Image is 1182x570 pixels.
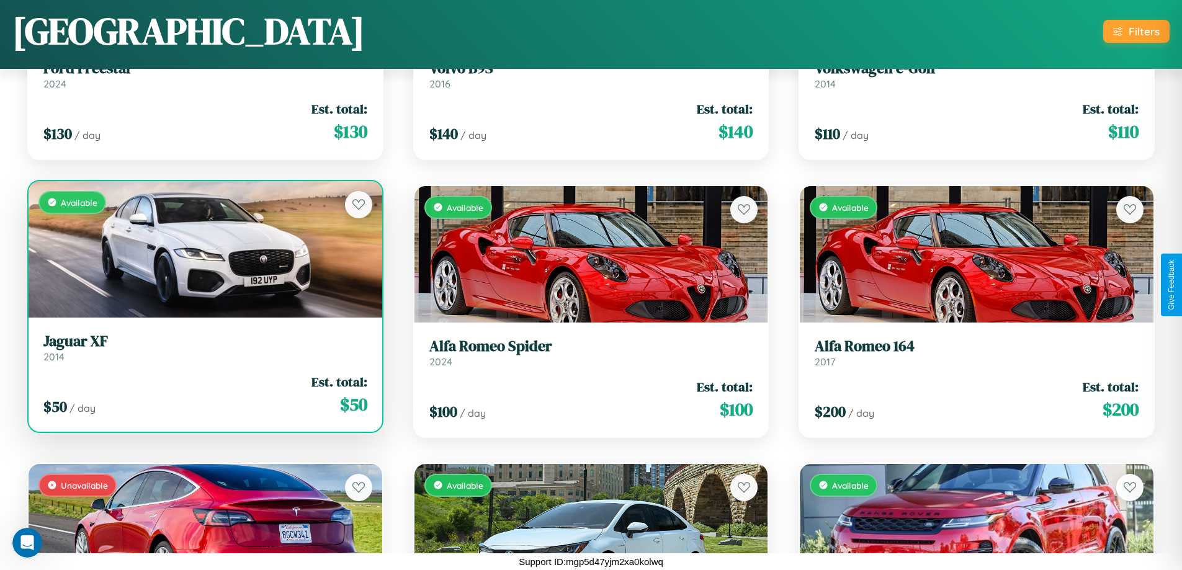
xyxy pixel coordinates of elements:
[43,78,66,90] span: 2024
[429,337,753,368] a: Alfa Romeo Spider2024
[61,480,108,491] span: Unavailable
[697,378,753,396] span: Est. total:
[43,60,367,90] a: Ford Freestar2024
[69,402,96,414] span: / day
[720,397,753,422] span: $ 100
[43,332,367,363] a: Jaguar XF2014
[519,553,663,570] p: Support ID: mgp5d47yjm2xa0kolwq
[1103,20,1170,43] button: Filters
[815,123,840,144] span: $ 110
[815,337,1139,368] a: Alfa Romeo 1642017
[815,60,1139,78] h3: Volkswagen e-Golf
[429,78,450,90] span: 2016
[1083,100,1139,118] span: Est. total:
[815,78,836,90] span: 2014
[815,401,846,422] span: $ 200
[832,202,869,213] span: Available
[43,350,65,363] span: 2014
[12,6,365,56] h1: [GEOGRAPHIC_DATA]
[12,528,42,558] iframe: Intercom live chat
[43,123,72,144] span: $ 130
[697,100,753,118] span: Est. total:
[815,60,1139,90] a: Volkswagen e-Golf2014
[843,129,869,141] span: / day
[429,60,753,78] h3: Volvo B9S
[429,60,753,90] a: Volvo B9S2016
[334,119,367,144] span: $ 130
[1129,25,1160,38] div: Filters
[43,396,67,417] span: $ 50
[1167,260,1176,310] div: Give Feedback
[43,60,367,78] h3: Ford Freestar
[447,480,483,491] span: Available
[460,129,486,141] span: / day
[429,123,458,144] span: $ 140
[43,332,367,350] h3: Jaguar XF
[429,401,457,422] span: $ 100
[848,407,874,419] span: / day
[815,337,1139,355] h3: Alfa Romeo 164
[61,197,97,208] span: Available
[815,355,835,368] span: 2017
[311,373,367,391] span: Est. total:
[429,337,753,355] h3: Alfa Romeo Spider
[1083,378,1139,396] span: Est. total:
[340,392,367,417] span: $ 50
[1103,397,1139,422] span: $ 200
[832,480,869,491] span: Available
[1108,119,1139,144] span: $ 110
[74,129,101,141] span: / day
[719,119,753,144] span: $ 140
[429,355,452,368] span: 2024
[311,100,367,118] span: Est. total:
[447,202,483,213] span: Available
[460,407,486,419] span: / day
